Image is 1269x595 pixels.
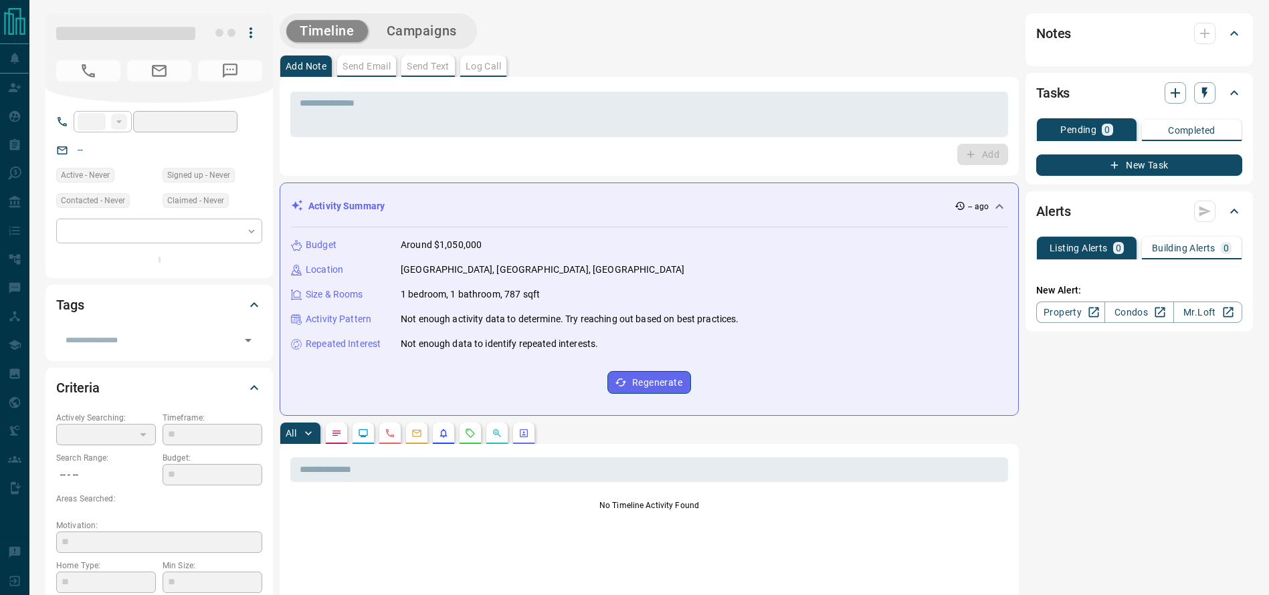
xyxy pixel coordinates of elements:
p: Location [306,263,343,277]
p: Motivation: [56,519,262,531]
p: 0 [1116,243,1121,253]
p: No Timeline Activity Found [290,499,1008,511]
h2: Alerts [1036,201,1071,222]
p: Search Range: [56,452,156,464]
p: 0 [1224,243,1229,253]
h2: Criteria [56,377,100,398]
h2: Tasks [1036,82,1070,104]
a: Condos [1104,302,1173,323]
p: [GEOGRAPHIC_DATA], [GEOGRAPHIC_DATA], [GEOGRAPHIC_DATA] [401,263,684,277]
span: No Number [198,60,262,82]
p: Home Type: [56,560,156,572]
span: No Number [56,60,120,82]
p: Repeated Interest [306,337,381,351]
svg: Emails [411,428,422,439]
p: Budget [306,238,336,252]
p: Completed [1168,126,1215,135]
p: Min Size: [163,560,262,572]
a: -- [78,144,83,155]
p: Listing Alerts [1050,243,1108,253]
a: Mr.Loft [1173,302,1242,323]
p: Activity Pattern [306,312,371,326]
span: Signed up - Never [167,168,230,182]
p: 0 [1104,125,1110,134]
p: All [286,429,296,438]
p: Add Note [286,62,326,71]
div: Tasks [1036,77,1242,109]
button: Campaigns [373,20,470,42]
p: Not enough activity data to determine. Try reaching out based on best practices. [401,312,739,326]
svg: Notes [331,428,342,439]
div: Criteria [56,372,262,404]
div: Notes [1036,17,1242,49]
svg: Requests [465,428,476,439]
p: Building Alerts [1152,243,1215,253]
h2: Notes [1036,23,1071,44]
span: Active - Never [61,168,110,182]
p: Size & Rooms [306,287,363,302]
svg: Listing Alerts [438,428,449,439]
p: Not enough data to identify repeated interests. [401,337,598,351]
button: Regenerate [607,371,691,394]
p: Timeframe: [163,412,262,424]
svg: Calls [385,428,395,439]
p: Budget: [163,452,262,464]
svg: Opportunities [492,428,502,439]
div: Tags [56,289,262,321]
p: Actively Searching: [56,412,156,424]
span: No Email [127,60,191,82]
p: Around $1,050,000 [401,238,482,252]
span: Contacted - Never [61,194,125,207]
p: Pending [1060,125,1096,134]
p: 1 bedroom, 1 bathroom, 787 sqft [401,287,540,302]
svg: Lead Browsing Activity [358,428,369,439]
div: Activity Summary-- ago [291,194,1007,219]
button: Open [239,331,258,350]
p: -- ago [968,201,989,213]
p: -- - -- [56,464,156,486]
p: New Alert: [1036,283,1242,297]
p: Areas Searched: [56,493,262,505]
a: Property [1036,302,1105,323]
svg: Agent Actions [518,428,529,439]
h2: Tags [56,294,84,316]
button: New Task [1036,154,1242,176]
span: Claimed - Never [167,194,224,207]
button: Timeline [286,20,368,42]
p: Activity Summary [308,199,385,213]
div: Alerts [1036,195,1242,227]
